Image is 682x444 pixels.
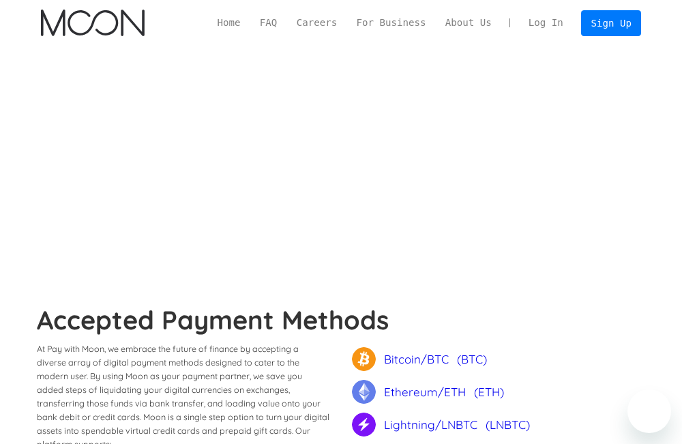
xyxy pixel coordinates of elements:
[526,413,530,436] div: )
[436,16,501,30] a: About Us
[384,413,435,436] div: Lightning
[438,380,444,404] div: /
[207,16,250,30] a: Home
[627,389,671,433] iframe: Button to launch messaging window
[41,10,145,36] a: home
[384,380,438,404] div: Ethereum
[352,413,530,440] a: Lightning/LNBTC(LNBTC)
[37,305,644,335] h1: Accepted Payment Methods
[41,10,145,36] img: Moon Logo
[457,347,461,371] div: (
[581,10,641,36] a: Sign Up
[490,413,526,436] div: LNBTC
[444,380,466,404] div: ETH
[486,413,490,436] div: (
[427,347,449,371] div: BTC
[441,413,477,436] div: LNBTC
[435,413,441,436] div: /
[352,347,487,374] a: Bitcoin/BTC(BTC)
[478,380,500,404] div: ETH
[384,347,421,371] div: Bitcoin
[346,16,435,30] a: For Business
[461,347,483,371] div: BTC
[474,380,478,404] div: (
[519,10,573,35] a: Log In
[250,16,287,30] a: FAQ
[287,16,347,30] a: Careers
[352,380,504,407] a: Ethereum/ETH(ETH)
[483,347,487,371] div: )
[421,347,427,371] div: /
[500,380,504,404] div: )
